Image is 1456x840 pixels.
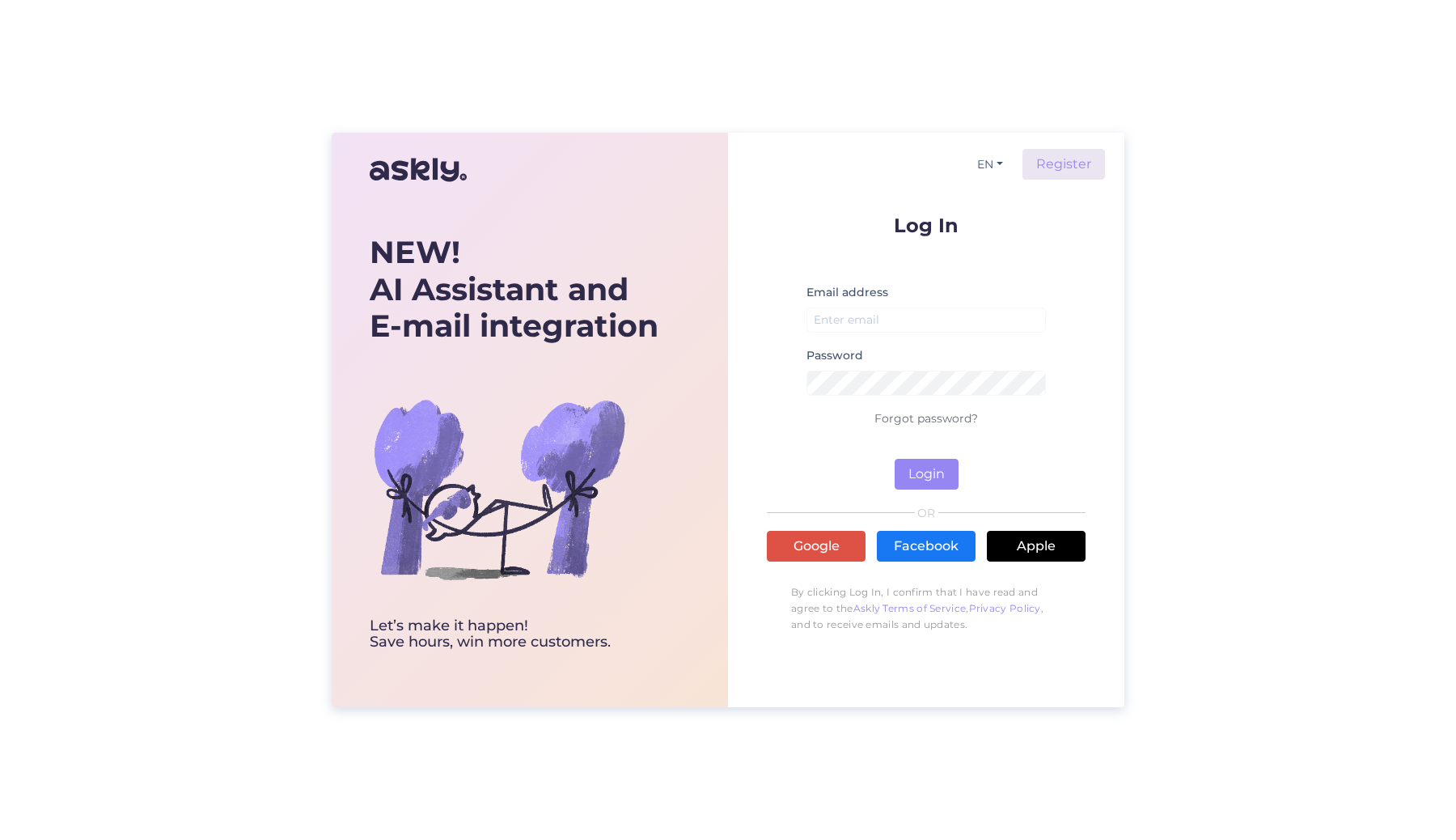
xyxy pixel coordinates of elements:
[895,459,959,490] button: Login
[370,618,658,651] div: Let’s make it happen! Save hours, win more customers.
[806,284,888,301] label: Email address
[767,531,866,562] a: Google
[969,602,1041,614] a: Privacy Policy
[370,151,467,189] img: Askly
[767,215,1086,235] p: Log In
[1022,149,1105,180] a: Register
[853,602,967,614] a: Askly Terms of Service
[370,233,460,271] b: NEW!
[874,411,978,426] a: Forgot password?
[806,347,863,364] label: Password
[915,507,938,519] span: OR
[987,531,1086,562] a: Apple
[877,531,976,562] a: Facebook
[370,359,629,618] img: bg-askly
[971,153,1009,176] button: EN
[806,308,1046,333] input: Enter email
[767,576,1086,641] p: By clicking Log In, I confirm that I have read and agree to the , , and to receive emails and upd...
[370,234,658,345] div: AI Assistant and E-mail integration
